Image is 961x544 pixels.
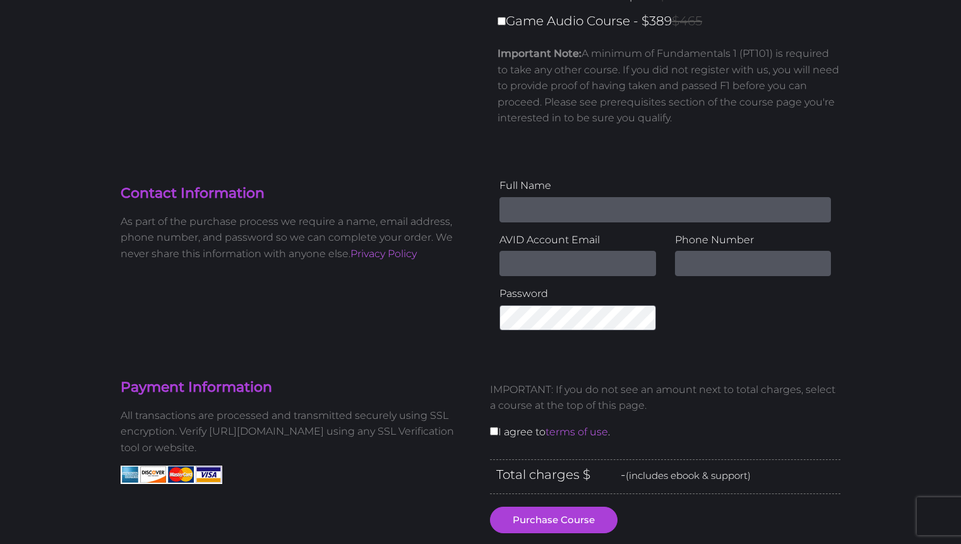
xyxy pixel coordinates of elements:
p: All transactions are processed and transmitted securely using SSL encryption. Verify [URL][DOMAIN... [121,408,471,456]
label: Password [499,286,656,302]
strong: Important Note: [498,47,582,59]
label: Phone Number [675,232,832,248]
div: Total charges $ - [490,459,840,494]
img: American Express, Discover, MasterCard, Visa [121,466,222,484]
label: Full Name [499,178,831,194]
button: Purchase Course [490,507,618,533]
p: IMPORTANT: If you do not see an amount next to total charges, select a course at the top of this ... [490,382,840,414]
input: Game Audio Course - $389$465 [498,17,506,25]
h4: Payment Information [121,378,471,397]
label: AVID Account Email [499,232,656,248]
div: I agree to . [480,372,850,459]
h4: Contact Information [121,184,471,203]
label: Game Audio Course - $389 [498,10,848,32]
span: (includes ebook & support) [626,469,751,481]
a: Privacy Policy [350,248,417,260]
p: As part of the purchase process we require a name, email address, phone number, and password so w... [121,214,471,262]
p: A minimum of Fundamentals 1 (PT101) is required to take any other course. If you did not register... [498,45,840,126]
a: terms of use [546,426,608,438]
span: $465 [672,13,702,28]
